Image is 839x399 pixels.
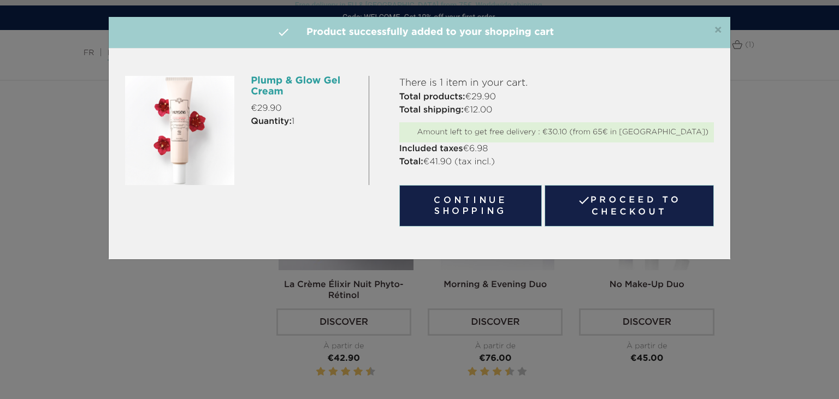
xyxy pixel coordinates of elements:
[251,117,292,126] strong: Quantity:
[399,145,463,153] strong: Included taxes
[399,185,542,227] button: Continue shopping
[399,156,714,169] p: €41.90 (tax incl.)
[125,76,234,185] img: Plump & Glow Gel Cream
[399,91,714,104] p: €29.90
[117,25,722,40] h4: Product successfully added to your shopping cart
[399,104,714,117] p: €12.00
[405,128,708,137] div: Amount left to get free delivery : €30.10 (from 65€ in [GEOGRAPHIC_DATA])
[277,26,290,39] i: 
[399,142,714,156] p: €6.98
[545,185,714,227] a: Proceed to checkout
[714,24,722,37] button: Close
[714,24,722,37] span: ×
[399,158,423,166] strong: Total:
[399,93,465,102] strong: Total products:
[251,76,360,98] h6: Plump & Glow Gel Cream
[251,115,360,128] p: 1
[399,76,714,91] p: There is 1 item in your cart.
[251,102,360,115] p: €29.90
[399,106,464,115] strong: Total shipping:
